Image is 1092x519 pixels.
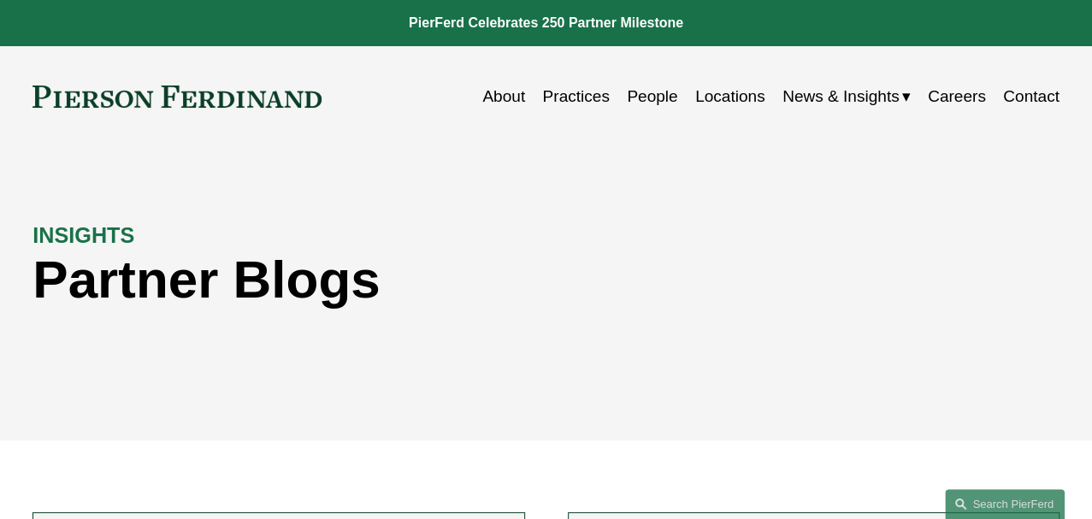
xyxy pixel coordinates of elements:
[945,489,1065,519] a: Search this site
[695,80,765,113] a: Locations
[542,80,609,113] a: Practices
[627,80,677,113] a: People
[482,80,525,113] a: About
[782,80,911,113] a: folder dropdown
[928,80,986,113] a: Careers
[1003,80,1060,113] a: Contact
[32,250,802,310] h1: Partner Blogs
[782,82,900,111] span: News & Insights
[32,223,134,247] strong: INSIGHTS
